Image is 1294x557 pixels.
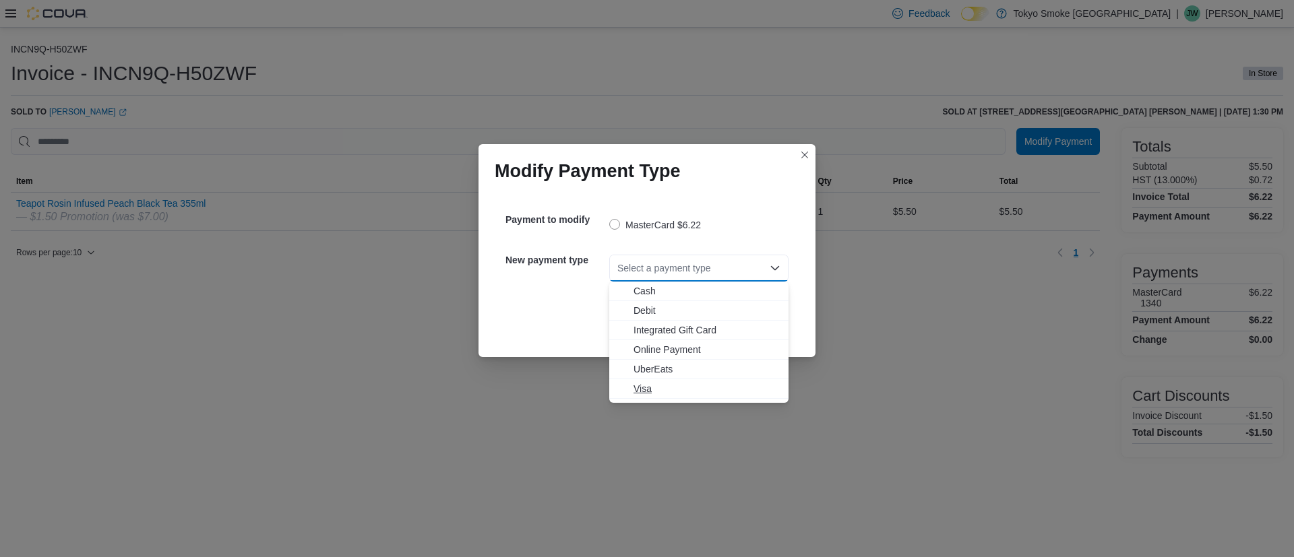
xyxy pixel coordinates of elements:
span: Cash [634,284,780,298]
span: Integrated Gift Card [634,323,780,337]
label: MasterCard $6.22 [609,217,701,233]
h1: Modify Payment Type [495,160,681,182]
input: Accessible screen reader label [617,260,619,276]
button: Integrated Gift Card [609,321,789,340]
button: UberEats [609,360,789,379]
span: Debit [634,304,780,317]
button: Closes this modal window [797,147,813,163]
button: Online Payment [609,340,789,360]
div: Choose from the following options [609,282,789,399]
button: Visa [609,379,789,399]
span: Visa [634,382,780,395]
h5: Payment to modify [505,206,607,233]
button: Close list of options [770,263,780,273]
h5: New payment type [505,247,607,273]
button: Cash [609,282,789,301]
span: Online Payment [634,343,780,356]
button: Debit [609,301,789,321]
span: UberEats [634,362,780,376]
